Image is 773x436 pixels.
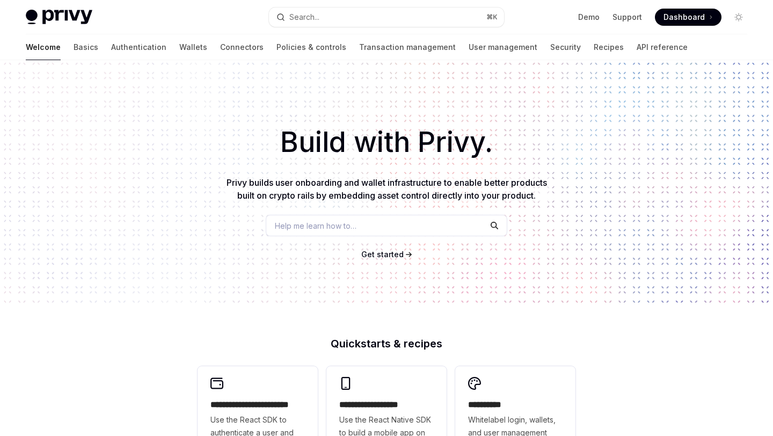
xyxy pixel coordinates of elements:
[730,9,747,26] button: Toggle dark mode
[361,250,404,259] span: Get started
[111,34,166,60] a: Authentication
[655,9,721,26] a: Dashboard
[486,13,498,21] span: ⌘ K
[17,121,756,163] h1: Build with Privy.
[26,34,61,60] a: Welcome
[359,34,456,60] a: Transaction management
[289,11,319,24] div: Search...
[26,10,92,25] img: light logo
[269,8,504,27] button: Search...⌘K
[594,34,624,60] a: Recipes
[637,34,688,60] a: API reference
[612,12,642,23] a: Support
[663,12,705,23] span: Dashboard
[550,34,581,60] a: Security
[198,338,575,349] h2: Quickstarts & recipes
[361,249,404,260] a: Get started
[179,34,207,60] a: Wallets
[469,34,537,60] a: User management
[578,12,600,23] a: Demo
[220,34,264,60] a: Connectors
[275,220,356,231] span: Help me learn how to…
[227,177,547,201] span: Privy builds user onboarding and wallet infrastructure to enable better products built on crypto ...
[74,34,98,60] a: Basics
[276,34,346,60] a: Policies & controls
